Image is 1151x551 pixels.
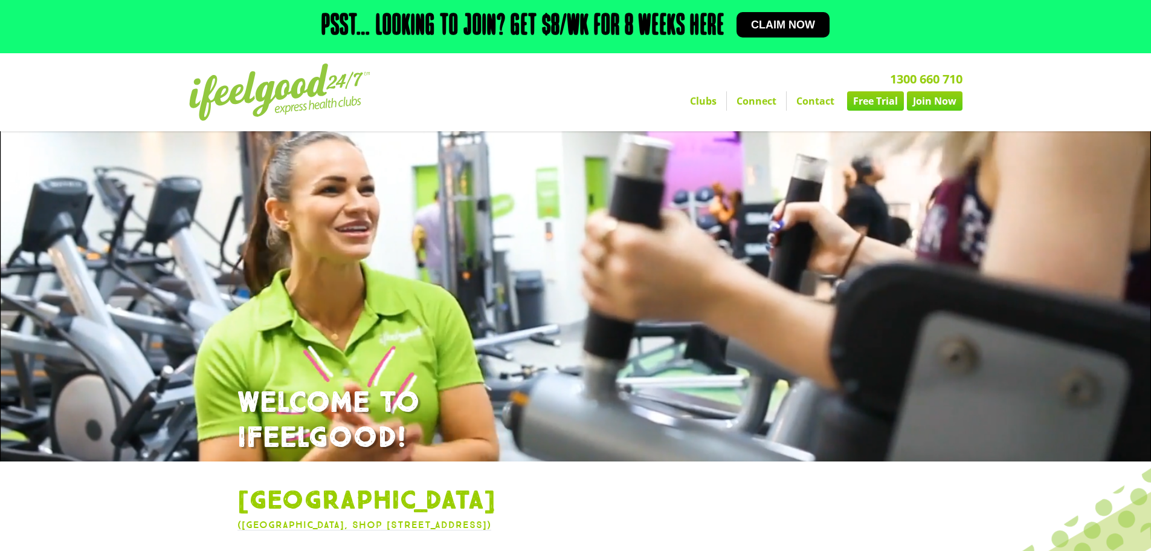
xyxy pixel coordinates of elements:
[751,19,815,30] span: Claim now
[727,91,786,111] a: Connect
[737,12,830,37] a: Claim now
[321,12,724,41] h2: Psst… Looking to join? Get $8/wk for 8 weeks here
[787,91,844,111] a: Contact
[237,386,914,455] h1: WELCOME TO IFEELGOOD!
[237,486,914,517] h1: [GEOGRAPHIC_DATA]
[237,519,491,530] a: ([GEOGRAPHIC_DATA], Shop [STREET_ADDRESS])
[907,91,962,111] a: Join Now
[464,91,962,111] nav: Menu
[847,91,904,111] a: Free Trial
[890,71,962,87] a: 1300 660 710
[680,91,726,111] a: Clubs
